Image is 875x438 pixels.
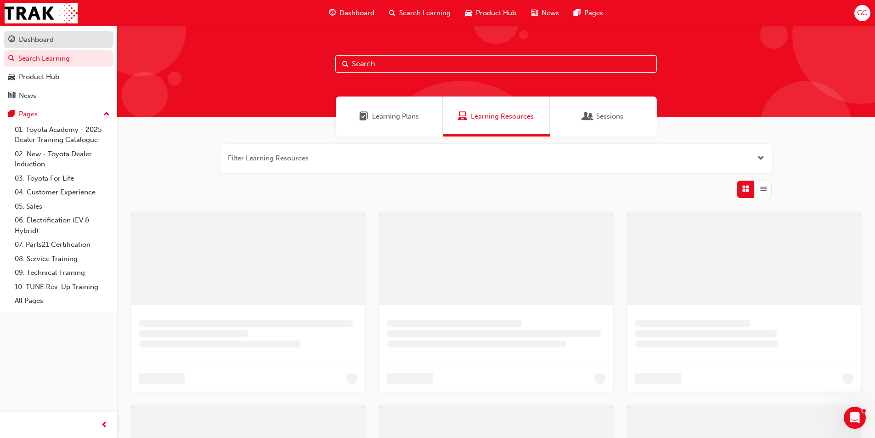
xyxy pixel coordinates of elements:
[359,111,368,122] span: Learning Plans
[458,111,467,122] span: Learning Resources
[329,7,336,19] span: guage-icon
[382,4,458,23] a: search-iconSearch Learning
[19,34,54,45] div: Dashboard
[757,153,764,164] button: Open the filter
[389,7,395,19] span: search-icon
[11,123,113,147] a: 01. Toyota Academy - 2025 Dealer Training Catalogue
[550,97,657,137] a: SessionsSessions
[844,407,866,429] iframe: Intercom live chat
[11,294,113,308] a: All Pages
[8,55,15,63] span: search-icon
[19,109,38,119] div: Pages
[19,91,36,101] div: News
[566,4,610,23] a: pages-iconPages
[8,36,15,44] span: guage-icon
[11,238,113,252] a: 07. Parts21 Certification
[11,266,113,280] a: 09. Technical Training
[542,8,559,18] span: News
[4,106,113,123] button: Pages
[342,59,349,69] span: Search
[11,199,113,214] a: 05. Sales
[322,4,382,23] a: guage-iconDashboard
[857,8,867,18] span: GC
[4,87,113,104] a: News
[336,97,443,137] a: Learning PlansLearning Plans
[742,184,749,194] span: Grid
[5,3,78,23] img: Trak
[476,8,516,18] span: Product Hub
[854,5,870,21] button: GC
[465,7,472,19] span: car-icon
[4,31,113,48] a: Dashboard
[399,8,451,18] span: Search Learning
[584,8,603,18] span: Pages
[19,72,59,82] div: Product Hub
[103,108,110,120] span: up-icon
[8,110,15,119] span: pages-icon
[458,4,524,23] a: car-iconProduct Hub
[524,4,566,23] a: news-iconNews
[101,420,108,431] span: prev-icon
[4,50,113,67] a: Search Learning
[574,7,581,19] span: pages-icon
[8,92,15,100] span: news-icon
[4,68,113,85] a: Product Hub
[339,8,374,18] span: Dashboard
[760,184,767,194] span: List
[4,29,113,106] button: DashboardSearch LearningProduct HubNews
[11,252,113,266] a: 08. Service Training
[8,73,15,81] span: car-icon
[11,171,113,186] a: 03. Toyota For Life
[583,111,593,122] span: Sessions
[11,213,113,238] a: 06. Electrification (EV & Hybrid)
[372,111,419,122] span: Learning Plans
[596,111,623,122] span: Sessions
[335,55,657,73] input: Search...
[11,147,113,171] a: 02. New - Toyota Dealer Induction
[471,111,534,122] span: Learning Resources
[531,7,538,19] span: news-icon
[11,185,113,199] a: 04. Customer Experience
[11,280,113,294] a: 10. TUNE Rev-Up Training
[443,97,550,137] a: Learning ResourcesLearning Resources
